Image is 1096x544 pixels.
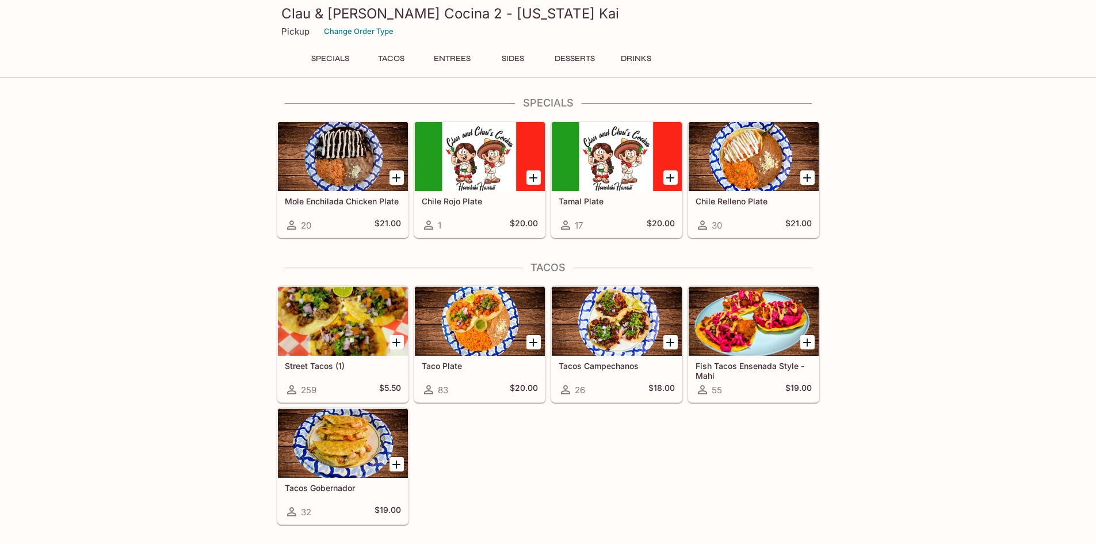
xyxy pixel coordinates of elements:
[647,218,675,232] h5: $20.00
[426,51,478,67] button: Entrees
[712,385,722,395] span: 55
[800,335,815,349] button: Add Fish Tacos Ensenada Style - Mahi
[526,335,541,349] button: Add Taco Plate
[277,97,820,109] h4: Specials
[281,5,815,22] h3: Clau & [PERSON_NAME] Cocina 2 - [US_STATE] Kai
[285,483,401,493] h5: Tacos Gobernador
[414,286,545,402] a: Taco Plate83$20.00
[552,287,682,356] div: Tacos Campechanos
[389,170,404,185] button: Add Mole Enchilada Chicken Plate
[301,385,316,395] span: 259
[438,220,441,231] span: 1
[648,383,675,397] h5: $18.00
[551,121,682,238] a: Tamal Plate17$20.00
[800,170,815,185] button: Add Chile Relleno Plate
[415,287,545,356] div: Taco Plate
[551,286,682,402] a: Tacos Campechanos26$18.00
[278,122,408,191] div: Mole Enchilada Chicken Plate
[526,170,541,185] button: Add Chile Rojo Plate
[375,505,401,519] h5: $19.00
[277,121,408,238] a: Mole Enchilada Chicken Plate20$21.00
[277,261,820,274] h4: Tacos
[663,170,678,185] button: Add Tamal Plate
[301,507,311,518] span: 32
[365,51,417,67] button: Tacos
[304,51,356,67] button: Specials
[712,220,722,231] span: 30
[422,196,538,206] h5: Chile Rojo Plate
[785,383,812,397] h5: $19.00
[575,385,585,395] span: 26
[379,383,401,397] h5: $5.50
[559,361,675,371] h5: Tacos Campechanos
[785,218,812,232] h5: $21.00
[389,335,404,349] button: Add Street Tacos (1)
[319,22,399,40] button: Change Order Type
[689,122,819,191] div: Chile Relleno Plate
[575,220,583,231] span: 17
[689,287,819,356] div: Fish Tacos Ensenada Style - Mahi
[375,218,401,232] h5: $21.00
[301,220,311,231] span: 20
[688,121,819,238] a: Chile Relleno Plate30$21.00
[663,335,678,349] button: Add Tacos Campechanos
[422,361,538,371] h5: Taco Plate
[696,196,812,206] h5: Chile Relleno Plate
[552,122,682,191] div: Tamal Plate
[285,196,401,206] h5: Mole Enchilada Chicken Plate
[559,196,675,206] h5: Tamal Plate
[414,121,545,238] a: Chile Rojo Plate1$20.00
[610,51,662,67] button: Drinks
[510,383,538,397] h5: $20.00
[548,51,601,67] button: Desserts
[438,385,448,395] span: 83
[278,287,408,356] div: Street Tacos (1)
[277,408,408,524] a: Tacos Gobernador32$19.00
[281,26,310,37] p: Pickup
[415,122,545,191] div: Chile Rojo Plate
[487,51,539,67] button: Sides
[696,361,812,380] h5: Fish Tacos Ensenada Style - Mahi
[285,361,401,371] h5: Street Tacos (1)
[389,457,404,471] button: Add Tacos Gobernador
[277,286,408,402] a: Street Tacos (1)259$5.50
[510,218,538,232] h5: $20.00
[688,286,819,402] a: Fish Tacos Ensenada Style - Mahi55$19.00
[278,409,408,478] div: Tacos Gobernador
